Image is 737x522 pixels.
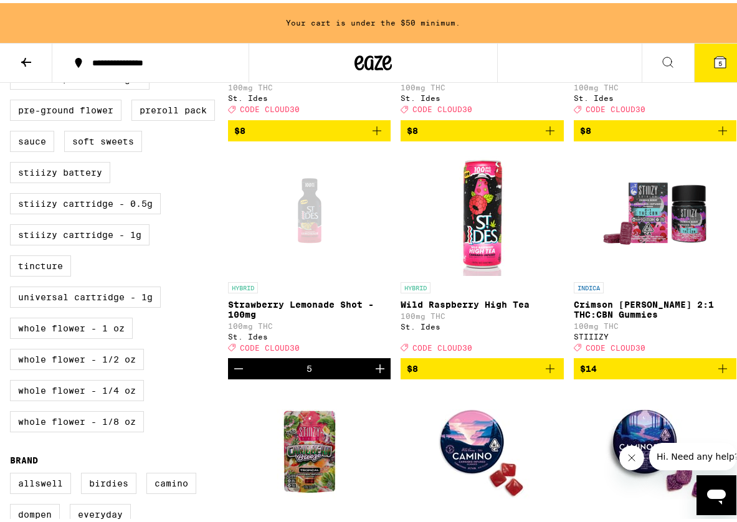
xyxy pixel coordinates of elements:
[228,91,391,99] div: St. Ides
[228,117,391,138] button: Add to bag
[131,97,215,118] label: Preroll Pack
[401,91,563,99] div: St. Ides
[228,330,391,338] div: St. Ides
[64,128,142,149] label: Soft Sweets
[228,148,391,355] a: Open page for Strawberry Lemonade Shot - 100mg from St. Ides
[401,309,563,317] p: 100mg THC
[10,159,110,180] label: STIIIZY Battery
[407,123,418,133] span: $8
[574,91,736,99] div: St. Ides
[228,319,391,327] p: 100mg THC
[10,501,60,522] label: Dompen
[574,355,736,376] button: Add to bag
[7,9,90,19] span: Hi. Need any help?
[10,283,161,305] label: Universal Cartridge - 1g
[420,148,544,273] img: St. Ides - Wild Raspberry High Tea
[412,341,472,349] span: CODE CLOUD30
[718,57,722,64] span: 5
[649,440,736,467] iframe: Message from company
[580,361,597,371] span: $14
[234,123,245,133] span: $8
[580,123,591,133] span: $8
[228,297,391,316] p: Strawberry Lemonade Shot - 100mg
[574,297,736,316] p: Crimson [PERSON_NAME] 2:1 THC:CBN Gummies
[574,330,736,338] div: STIIIZY
[574,279,604,290] p: INDICA
[10,190,161,211] label: STIIIZY Cartridge - 0.5g
[574,319,736,327] p: 100mg THC
[10,221,150,242] label: STIIIZY Cartridge - 1g
[247,386,372,511] img: STIIIZY - Tropical Caribbean Breeze Gummies
[586,341,645,349] span: CODE CLOUD30
[407,361,418,371] span: $8
[401,80,563,88] p: 100mg THC
[401,355,563,376] button: Add to bag
[228,355,249,376] button: Decrement
[240,341,300,349] span: CODE CLOUD30
[10,128,54,149] label: Sauce
[697,472,736,512] iframe: Button to launch messaging window
[10,408,144,429] label: Whole Flower - 1/8 oz
[10,252,71,273] label: Tincture
[70,501,131,522] label: Everyday
[401,148,563,355] a: Open page for Wild Raspberry High Tea from St. Ides
[619,442,644,467] iframe: Close message
[401,117,563,138] button: Add to bag
[412,103,472,111] span: CODE CLOUD30
[574,80,736,88] p: 100mg THC
[586,103,645,111] span: CODE CLOUD30
[369,355,391,376] button: Increment
[146,470,196,491] label: Camino
[10,452,38,462] legend: Brand
[10,97,121,118] label: Pre-ground Flower
[401,320,563,328] div: St. Ides
[574,117,736,138] button: Add to bag
[228,80,391,88] p: 100mg THC
[592,148,717,273] img: STIIIZY - Crimson Berry 2:1 THC:CBN Gummies
[10,346,144,367] label: Whole Flower - 1/2 oz
[420,386,544,511] img: Camino - Wild Berry Chill Gummies
[81,470,136,491] label: Birdies
[240,103,300,111] span: CODE CLOUD30
[401,279,430,290] p: HYBRID
[574,148,736,355] a: Open page for Crimson Berry 2:1 THC:CBN Gummies from STIIIZY
[401,297,563,306] p: Wild Raspberry High Tea
[307,361,312,371] div: 5
[228,279,258,290] p: HYBRID
[10,470,71,491] label: Allswell
[10,315,133,336] label: Whole Flower - 1 oz
[10,377,144,398] label: Whole Flower - 1/4 oz
[592,386,717,511] img: Camino - Blackberry Dream10:10:10 Deep Sleep Gummies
